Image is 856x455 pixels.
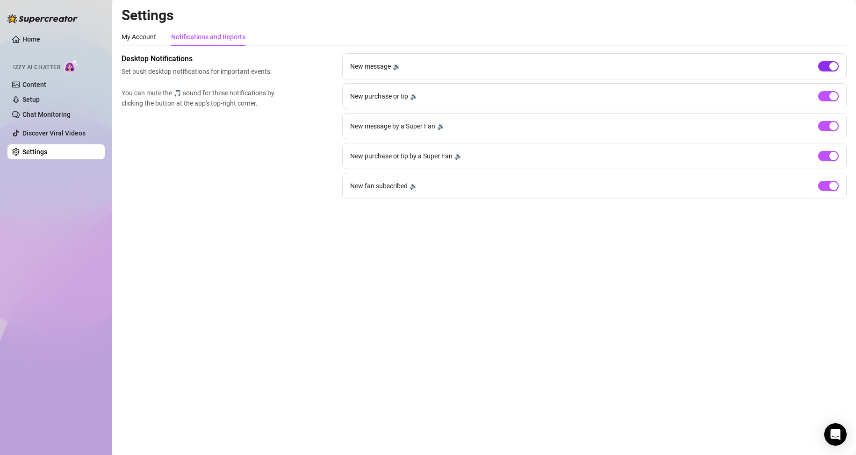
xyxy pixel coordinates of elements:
[350,181,408,191] span: New fan subscribed
[64,59,79,73] img: AI Chatter
[22,36,40,43] a: Home
[22,148,47,156] a: Settings
[171,32,245,42] div: Notifications and Reports
[410,181,417,191] div: 🔉
[350,61,391,71] span: New message
[122,66,279,77] span: Set push desktop notifications for important events.
[122,7,847,24] h2: Settings
[122,53,279,64] span: Desktop Notifications
[454,151,462,161] div: 🔉
[7,14,78,23] img: logo-BBDzfeDw.svg
[22,96,40,103] a: Setup
[350,91,408,101] span: New purchase or tip
[22,111,71,118] a: Chat Monitoring
[410,91,418,101] div: 🔉
[350,121,435,131] span: New message by a Super Fan
[122,32,156,42] div: My Account
[824,423,847,446] div: Open Intercom Messenger
[13,63,60,72] span: Izzy AI Chatter
[22,129,86,137] a: Discover Viral Videos
[437,121,445,131] div: 🔉
[350,151,453,161] span: New purchase or tip by a Super Fan
[22,81,46,88] a: Content
[393,61,401,71] div: 🔉
[122,88,279,108] span: You can mute the 🎵 sound for these notifications by clicking the button at the app's top-right co...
